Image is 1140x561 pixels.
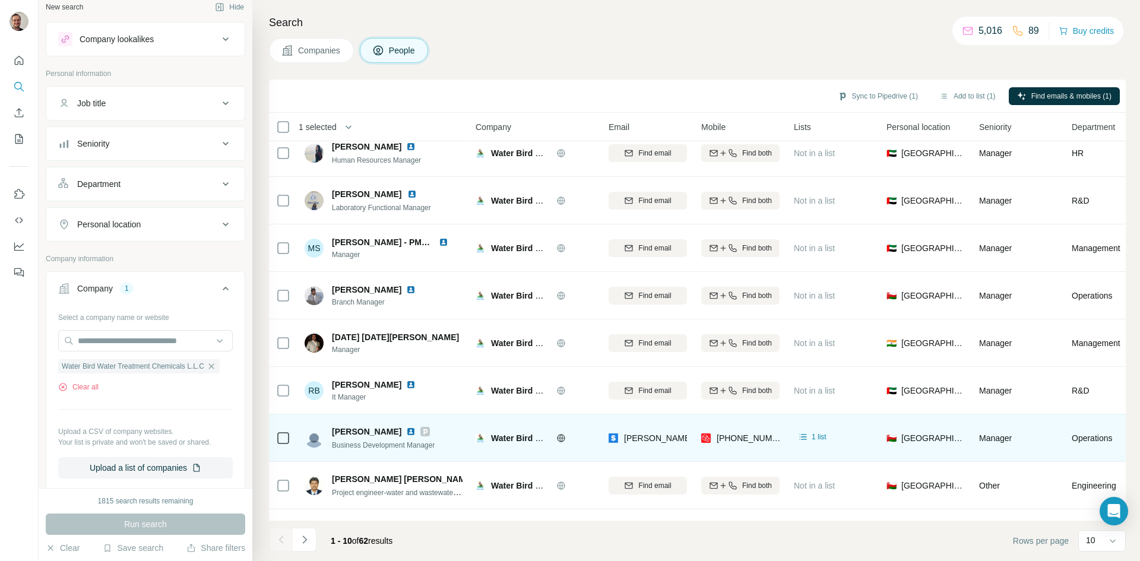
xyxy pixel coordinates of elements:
span: [GEOGRAPHIC_DATA] [901,195,965,207]
span: results [331,536,392,546]
p: Personal information [46,68,245,79]
button: Add to list (1) [931,87,1004,105]
img: Avatar [305,191,324,210]
p: Company information [46,253,245,264]
span: [PERSON_NAME][EMAIL_ADDRESS][DOMAIN_NAME] [624,433,833,443]
span: [PERSON_NAME] [332,426,401,438]
button: Use Surfe on LinkedIn [9,183,28,205]
button: Find emails & mobiles (1) [1009,87,1120,105]
span: HR [1072,147,1084,159]
p: Your list is private and won't be saved or shared. [58,437,233,448]
div: Company lookalikes [80,33,154,45]
span: [PERSON_NAME] [332,189,401,199]
span: [GEOGRAPHIC_DATA] [901,290,965,302]
span: Find email [638,480,671,491]
span: Seniority [979,121,1011,133]
span: Business Development Manager [332,441,435,449]
span: Water Bird Water Treatment Chemicals L.L.C [62,361,204,372]
span: Not in a list [794,243,835,253]
button: Dashboard [9,236,28,257]
span: [GEOGRAPHIC_DATA] [901,337,965,349]
button: Company1 [46,274,245,308]
span: Find email [638,195,671,206]
span: [PHONE_NUMBER] [717,433,791,443]
span: Personal location [886,121,950,133]
div: Personal location [77,218,141,230]
span: Manager [979,148,1012,158]
span: Management [1072,337,1120,349]
span: Water Bird Water Treatment Chemicals L.L.C [491,481,667,490]
span: Manager [979,386,1012,395]
span: Manager [979,243,1012,253]
button: Buy credits [1059,23,1114,39]
img: Avatar [305,476,324,495]
span: Manager [979,433,1012,443]
button: Find email [609,477,687,495]
span: Manager [979,196,1012,205]
span: Find email [638,290,671,301]
span: 🇴🇲 [886,480,897,492]
button: Share filters [186,542,245,554]
img: Avatar [305,334,324,353]
button: Find email [609,334,687,352]
img: Logo of Water Bird Water Treatment Chemicals L.L.C [476,481,485,490]
span: People [389,45,416,56]
h4: Search [269,14,1126,31]
span: Human Resources Manager [332,156,421,164]
button: Find email [609,192,687,210]
span: Find emails & mobiles (1) [1031,91,1111,102]
button: Feedback [9,262,28,283]
span: Find email [638,385,671,396]
img: Avatar [305,286,324,305]
img: Logo of Water Bird Water Treatment Chemicals L.L.C [476,196,485,205]
span: Project engineer-water and wastewater treatment/Desalination/MEP projects-Industrial and commercial [332,487,657,497]
span: Find both [742,338,772,348]
img: LinkedIn logo [439,237,448,247]
span: Water Bird Water Treatment Chemicals L.L.C [491,338,667,348]
button: Find both [701,287,780,305]
button: Seniority [46,129,245,158]
img: Logo of Water Bird Water Treatment Chemicals L.L.C [476,291,485,300]
button: Job title [46,89,245,118]
img: provider prospeo logo [701,432,711,444]
button: Personal location [46,210,245,239]
button: Find both [701,192,780,210]
span: Find both [742,243,772,253]
img: LinkedIn logo [406,427,416,436]
div: Department [77,178,121,190]
span: 🇮🇳 [886,337,897,349]
div: Job title [77,97,106,109]
span: Company [476,121,511,133]
span: 🇦🇪 [886,242,897,254]
img: Logo of Water Bird Water Treatment Chemicals L.L.C [476,338,485,348]
span: Rows per page [1013,535,1069,547]
span: Operations [1072,290,1112,302]
span: [GEOGRAPHIC_DATA] [901,480,965,492]
span: [PERSON_NAME] [332,285,401,294]
span: Find both [742,195,772,206]
img: LinkedIn logo [406,285,416,294]
button: Save search [103,542,163,554]
span: Department [1072,121,1115,133]
span: Email [609,121,629,133]
span: 1 selected [299,121,337,133]
img: Avatar [9,12,28,31]
span: Manager [979,338,1012,348]
img: LinkedIn logo [406,380,416,389]
span: 62 [359,536,369,546]
span: Management [1072,242,1120,254]
span: Manager [332,344,463,355]
span: Water Bird Water Treatment Chemicals L.L.C [491,386,667,395]
span: Manager [979,291,1012,300]
div: 1 [120,283,134,294]
span: [PERSON_NAME] [332,521,401,533]
button: My lists [9,128,28,150]
div: Open Intercom Messenger [1100,497,1128,525]
span: [GEOGRAPHIC_DATA] [901,432,965,444]
span: [GEOGRAPHIC_DATA] [901,147,965,159]
button: Find both [701,334,780,352]
div: MS [305,239,324,258]
span: Not in a list [794,148,835,158]
span: Find email [638,148,671,159]
span: Operations [1072,432,1112,444]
